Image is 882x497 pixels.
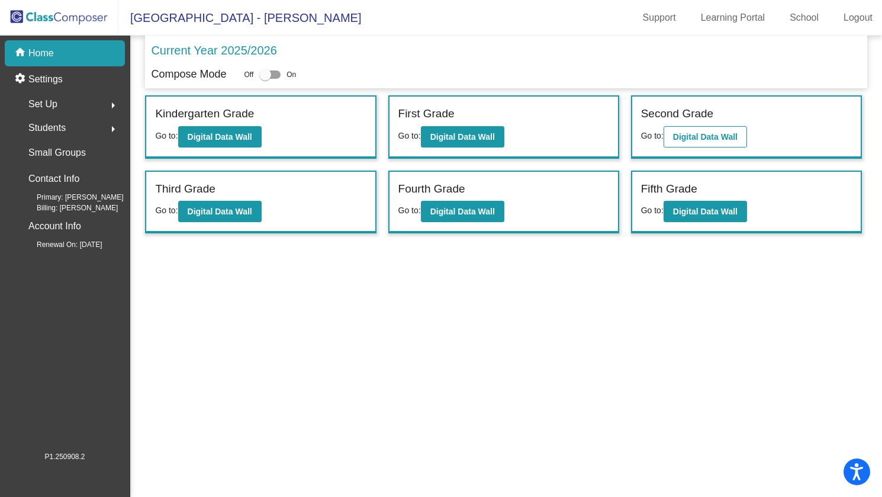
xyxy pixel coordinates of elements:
[641,131,664,140] span: Go to:
[673,207,738,216] b: Digital Data Wall
[155,181,215,198] label: Third Grade
[673,132,738,142] b: Digital Data Wall
[28,218,81,235] p: Account Info
[430,132,495,142] b: Digital Data Wall
[18,239,102,250] span: Renewal On: [DATE]
[14,46,28,60] mat-icon: home
[178,201,262,222] button: Digital Data Wall
[18,203,118,213] span: Billing: [PERSON_NAME]
[691,8,775,27] a: Learning Portal
[151,66,226,82] p: Compose Mode
[664,126,747,148] button: Digital Data Wall
[118,8,361,27] span: [GEOGRAPHIC_DATA] - [PERSON_NAME]
[188,207,252,216] b: Digital Data Wall
[188,132,252,142] b: Digital Data Wall
[664,201,747,222] button: Digital Data Wall
[398,206,421,215] span: Go to:
[287,69,296,80] span: On
[633,8,685,27] a: Support
[178,126,262,148] button: Digital Data Wall
[14,72,28,86] mat-icon: settings
[430,207,495,216] b: Digital Data Wall
[28,145,86,161] p: Small Groups
[398,105,455,123] label: First Grade
[106,98,120,113] mat-icon: arrow_right
[398,131,421,140] span: Go to:
[641,206,664,215] span: Go to:
[151,41,276,59] p: Current Year 2025/2026
[641,105,714,123] label: Second Grade
[780,8,828,27] a: School
[28,46,54,60] p: Home
[106,122,120,136] mat-icon: arrow_right
[398,181,465,198] label: Fourth Grade
[421,126,504,148] button: Digital Data Wall
[244,69,253,80] span: Off
[641,181,697,198] label: Fifth Grade
[18,192,124,203] span: Primary: [PERSON_NAME]
[28,120,66,136] span: Students
[28,171,79,187] p: Contact Info
[28,72,63,86] p: Settings
[155,206,178,215] span: Go to:
[834,8,882,27] a: Logout
[421,201,504,222] button: Digital Data Wall
[155,131,178,140] span: Go to:
[28,96,57,113] span: Set Up
[155,105,254,123] label: Kindergarten Grade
